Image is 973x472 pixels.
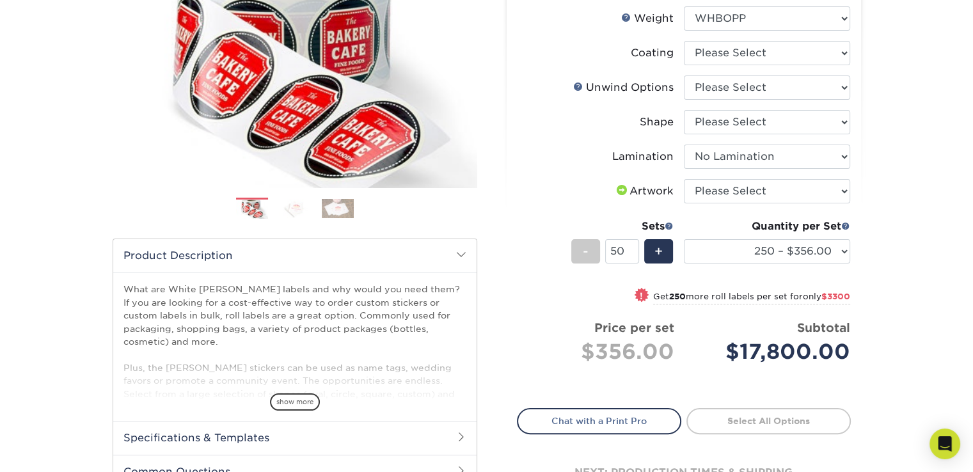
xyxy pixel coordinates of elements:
[653,292,850,304] small: Get more roll labels per set for
[640,114,674,130] div: Shape
[594,320,674,334] strong: Price per set
[583,242,589,261] span: -
[631,45,674,61] div: Coating
[669,292,686,301] strong: 250
[527,336,674,367] div: $356.00
[571,219,674,234] div: Sets
[821,292,850,301] span: $3300
[621,11,674,26] div: Weight
[279,199,311,218] img: Roll Labels 02
[113,421,477,454] h2: Specifications & Templates
[113,239,477,272] h2: Product Description
[684,219,850,234] div: Quantity per Set
[612,149,674,164] div: Lamination
[270,393,320,411] span: show more
[686,408,851,434] a: Select All Options
[517,408,681,434] a: Chat with a Print Pro
[654,242,663,261] span: +
[640,289,643,303] span: !
[693,336,850,367] div: $17,800.00
[803,292,850,301] span: only
[797,320,850,334] strong: Subtotal
[929,429,960,459] div: Open Intercom Messenger
[614,184,674,199] div: Artwork
[322,199,354,218] img: Roll Labels 03
[236,198,268,220] img: Roll Labels 01
[573,80,674,95] div: Unwind Options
